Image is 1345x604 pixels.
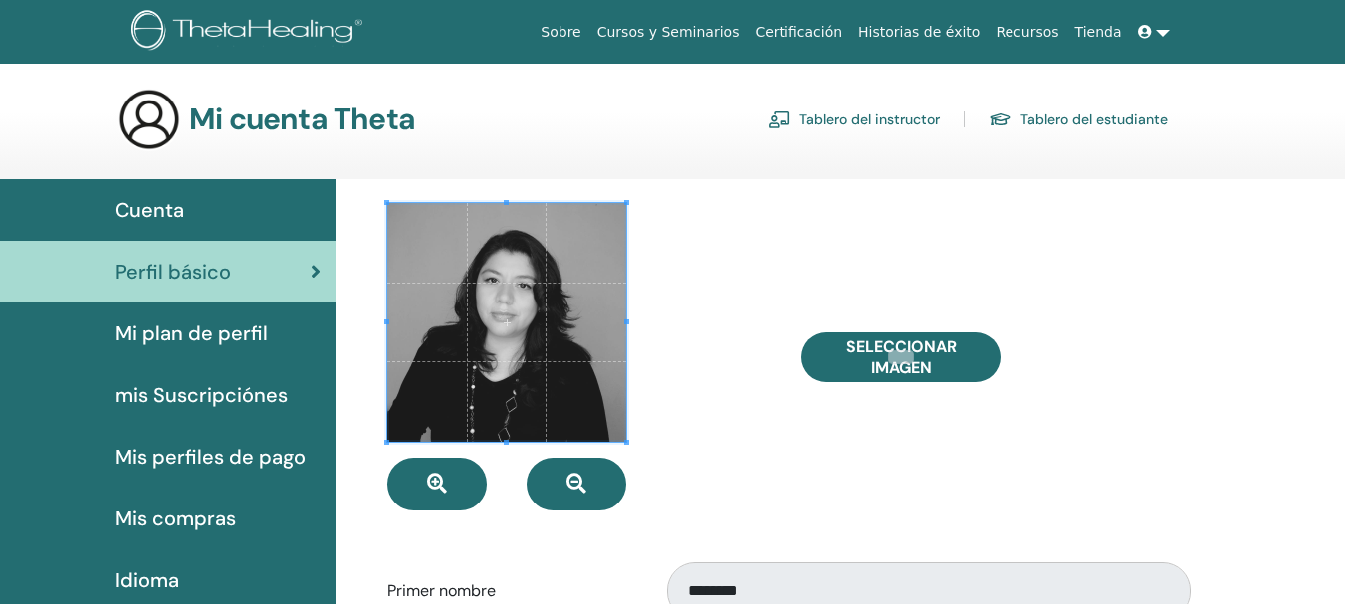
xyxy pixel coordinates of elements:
[988,14,1066,51] a: Recursos
[850,14,988,51] a: Historias de éxito
[115,442,306,472] span: Mis perfiles de pago
[747,14,850,51] a: Certificación
[888,350,914,364] input: Seleccionar imagen
[533,14,588,51] a: Sobre
[117,88,181,151] img: generic-user-icon.jpg
[115,257,231,287] span: Perfil básico
[115,380,288,410] span: mis Suscripciónes
[826,336,976,378] span: Seleccionar imagen
[589,14,748,51] a: Cursos y Seminarios
[115,195,184,225] span: Cuenta
[1067,14,1130,51] a: Tienda
[131,10,369,55] img: logo.png
[989,111,1012,128] img: graduation-cap.svg
[189,101,415,137] h3: Mi cuenta Theta
[989,103,1168,135] a: Tablero del estudiante
[115,318,268,348] span: Mi plan de perfil
[768,110,791,128] img: chalkboard-teacher.svg
[115,565,179,595] span: Idioma
[115,503,236,533] span: Mis compras
[768,103,940,135] a: Tablero del instructor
